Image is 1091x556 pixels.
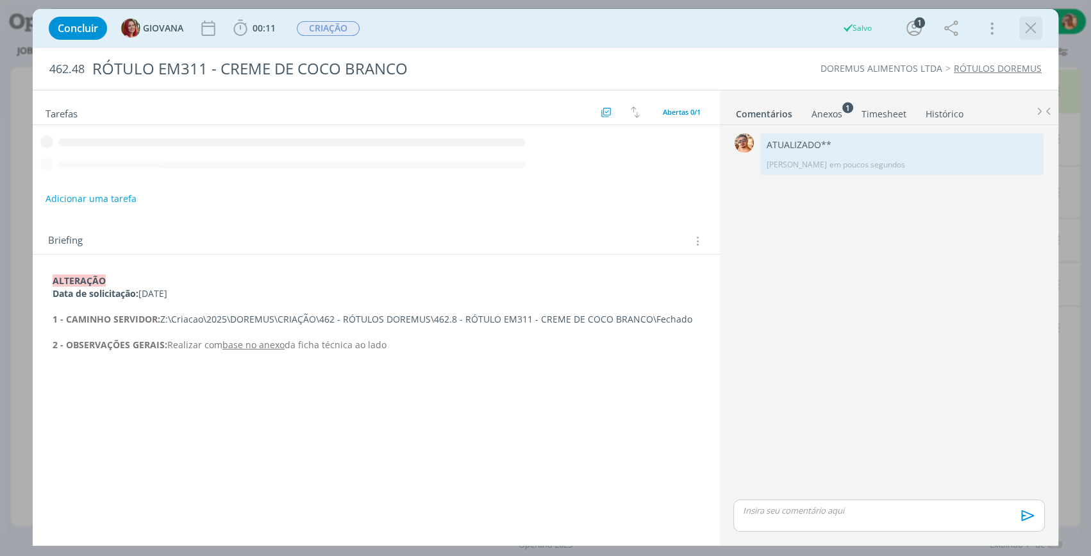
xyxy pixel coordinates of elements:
strong: 1 - CAMINHO SERVIDOR: [53,313,160,325]
div: Anexos [812,108,842,121]
a: Timesheet [861,102,907,121]
button: Adicionar uma tarefa [45,187,137,210]
div: RÓTULO EM311 - CREME DE COCO BRANCO [87,53,623,85]
span: em poucos segundos [829,159,905,171]
span: CRIAÇÃO [297,21,360,36]
button: GGIOVANA [121,19,183,38]
strong: Data de solicitação: [53,287,138,299]
span: Realizar com [167,339,222,351]
span: Briefing [48,233,83,249]
button: Concluir [49,17,107,40]
img: V [735,133,754,153]
a: RÓTULOS DOREMUS [954,62,1042,74]
sup: 1 [842,102,853,113]
u: base no anexo [222,339,285,351]
a: Comentários [735,102,793,121]
div: 1 [914,17,925,28]
span: 462.48 [49,62,85,76]
span: 00:11 [253,22,276,34]
p: ATUALIZADO** [767,139,1037,151]
p: [DATE] [53,287,700,300]
span: da ficha técnica ao lado [285,339,387,351]
span: GIOVANA [143,24,183,33]
span: Abertas 0/1 [663,107,701,117]
div: dialog [33,9,1058,546]
a: DOREMUS ALIMENTOS LTDA [820,62,942,74]
a: Histórico [925,102,964,121]
p: [PERSON_NAME] [767,159,827,171]
button: 00:11 [230,18,279,38]
div: Salvo [842,22,872,34]
span: Tarefas [46,105,78,120]
img: G [121,19,140,38]
p: Z:\Criacao\2025\DOREMUS\CRIAÇÃO\462 - RÓTULOS DOREMUS\462.8 - RÓTULO EM311 - CREME DE COCO BRANCO... [53,313,700,326]
span: Concluir [58,23,98,33]
strong: 2 - OBSERVAÇÕES GERAIS: [53,339,167,351]
button: 1 [904,18,924,38]
strong: ALTERAÇÃO [53,274,106,287]
button: CRIAÇÃO [296,21,360,37]
img: arrow-down-up.svg [631,106,640,118]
